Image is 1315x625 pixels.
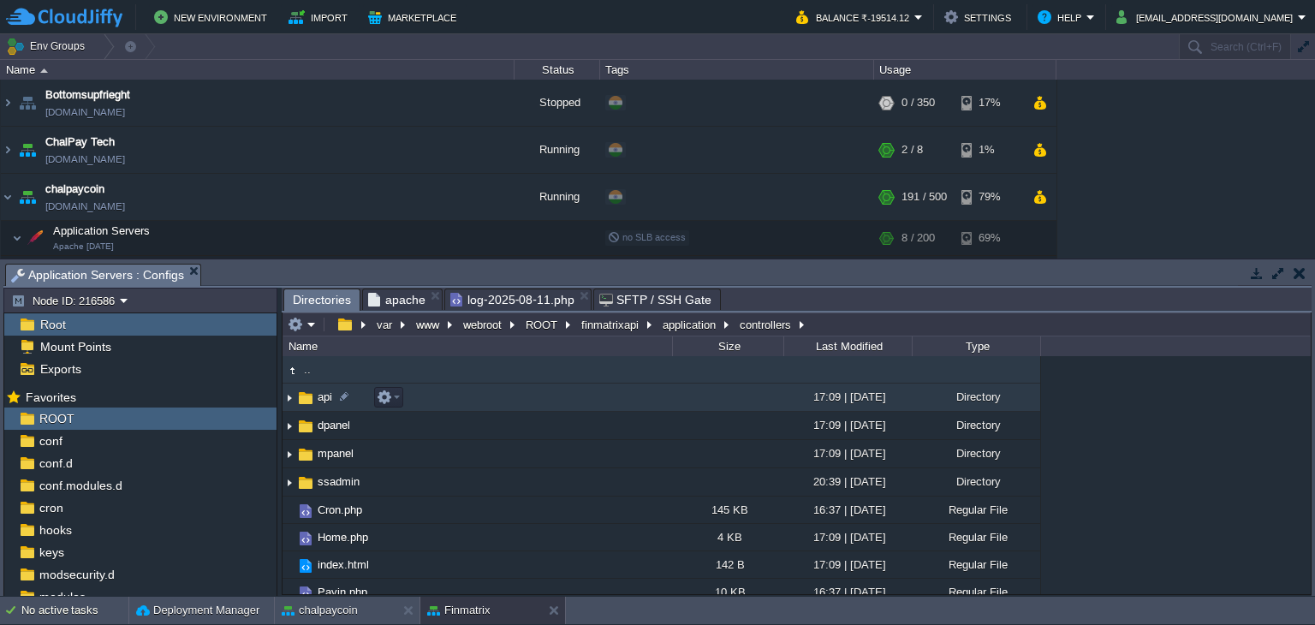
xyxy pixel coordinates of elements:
[601,60,873,80] div: Tags
[961,221,1017,255] div: 69%
[45,86,130,104] span: Bottomsupfrieght
[579,317,643,332] button: finmatrixapi
[12,221,22,255] img: AMDAwAAAACH5BAEAAAAALAAAAAABAAEAAAICRAEAOw==
[515,127,600,173] div: Running
[36,522,74,538] span: hooks
[283,361,301,380] img: AMDAwAAAACH5BAEAAAAALAAAAAABAAEAAAICRAEAOw==
[36,589,88,604] a: modules
[1116,7,1298,27] button: [EMAIL_ADDRESS][DOMAIN_NAME]
[362,289,443,310] li: /var/spool/cron/apache
[961,174,1017,220] div: 79%
[315,557,372,572] a: index.html
[912,551,1040,578] div: Regular File
[154,7,272,27] button: New Environment
[608,232,686,242] span: no SLB access
[944,7,1016,27] button: Settings
[51,224,152,237] a: Application ServersApache [DATE]
[46,256,70,283] img: AMDAwAAAACH5BAEAAAAALAAAAAABAAEAAAICRAEAOw==
[901,127,923,173] div: 2 / 8
[374,317,396,332] button: var
[11,293,120,308] button: Node ID: 216586
[15,127,39,173] img: AMDAwAAAACH5BAEAAAAALAAAAAABAAEAAAICRAEAOw==
[783,497,912,523] div: 16:37 | [DATE]
[136,602,259,619] button: Deployment Manager
[912,384,1040,410] div: Directory
[22,390,79,404] a: Favorites
[283,524,296,551] img: AMDAwAAAACH5BAEAAAAALAAAAAABAAEAAAICRAEAOw==
[1038,7,1086,27] button: Help
[40,68,48,73] img: AMDAwAAAACH5BAEAAAAALAAAAAABAAEAAAICRAEAOw==
[912,497,1040,523] div: Regular File
[672,551,783,578] div: 142 B
[282,602,358,619] button: chalpaycoin
[901,80,935,126] div: 0 / 350
[783,468,912,495] div: 20:39 | [DATE]
[672,524,783,551] div: 4 KB
[1,127,15,173] img: AMDAwAAAACH5BAEAAAAALAAAAAABAAEAAAICRAEAOw==
[45,181,104,198] a: chalpaycoin
[283,579,296,605] img: AMDAwAAAACH5BAEAAAAALAAAAAABAAEAAAICRAEAOw==
[296,417,315,436] img: AMDAwAAAACH5BAEAAAAALAAAAAABAAEAAAICRAEAOw==
[2,60,514,80] div: Name
[515,60,599,80] div: Status
[301,362,313,377] a: ..
[22,390,79,405] span: Favorites
[912,440,1040,467] div: Directory
[783,412,912,438] div: 17:09 | [DATE]
[36,478,125,493] span: conf.modules.d
[783,440,912,467] div: 17:09 | [DATE]
[36,256,46,283] img: AMDAwAAAACH5BAEAAAAALAAAAAABAAEAAAICRAEAOw==
[36,567,117,582] a: modsecurity.d
[283,441,296,467] img: AMDAwAAAACH5BAEAAAAALAAAAAABAAEAAAICRAEAOw==
[36,433,65,449] a: conf
[414,317,443,332] button: www
[1,80,15,126] img: AMDAwAAAACH5BAEAAAAALAAAAAABAAEAAAICRAEAOw==
[283,497,296,523] img: AMDAwAAAACH5BAEAAAAALAAAAAABAAEAAAICRAEAOw==
[912,468,1040,495] div: Directory
[515,80,600,126] div: Stopped
[36,545,67,560] a: keys
[315,390,335,404] a: api
[785,336,912,356] div: Last Modified
[901,256,930,283] div: 8 / 200
[783,524,912,551] div: 17:09 | [DATE]
[36,411,77,426] span: ROOT
[283,551,296,578] img: AMDAwAAAACH5BAEAAAAALAAAAAABAAEAAAICRAEAOw==
[444,289,592,310] li: /var/www/webroot/ROOT/finmatrixapi/application/logs/log-2025-08-11.php
[15,174,39,220] img: AMDAwAAAACH5BAEAAAAALAAAAAABAAEAAAICRAEAOw==
[315,446,356,461] a: mpanel
[315,418,353,432] a: dpanel
[901,174,947,220] div: 191 / 500
[36,500,66,515] a: cron
[37,317,68,332] span: Root
[912,524,1040,551] div: Regular File
[36,455,75,471] a: conf.d
[296,529,315,548] img: AMDAwAAAACH5BAEAAAAALAAAAAABAAEAAAICRAEAOw==
[296,584,315,603] img: AMDAwAAAACH5BAEAAAAALAAAAAABAAEAAAICRAEAOw==
[961,127,1017,173] div: 1%
[427,602,490,619] button: Finmatrix
[315,503,365,517] a: Cron.php
[783,579,912,605] div: 16:37 | [DATE]
[51,223,152,238] span: Application Servers
[737,317,795,332] button: controllers
[961,80,1017,126] div: 17%
[961,256,1017,283] div: 69%
[37,361,84,377] a: Exports
[296,473,315,492] img: AMDAwAAAACH5BAEAAAAALAAAAAABAAEAAAICRAEAOw==
[672,497,783,523] div: 145 KB
[515,174,600,220] div: Running
[296,389,315,408] img: AMDAwAAAACH5BAEAAAAALAAAAAABAAEAAAICRAEAOw==
[315,530,371,545] a: Home.php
